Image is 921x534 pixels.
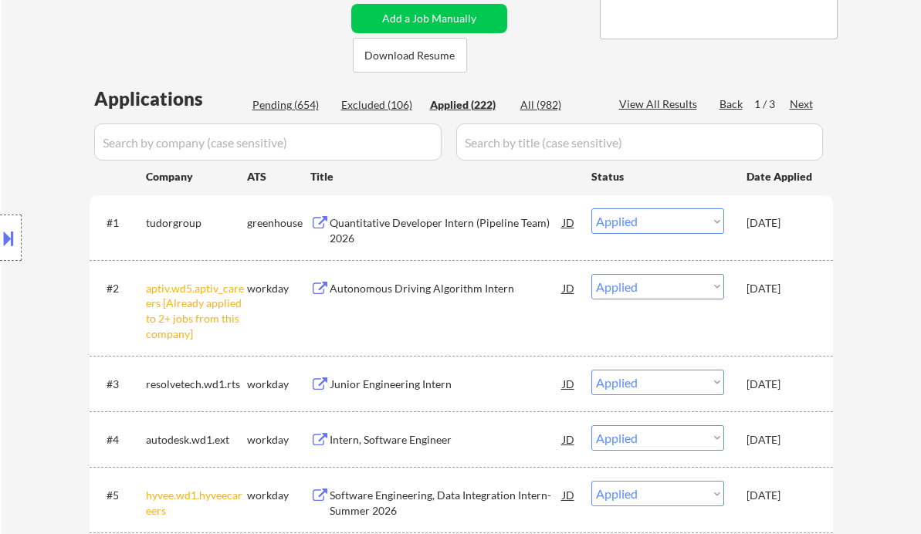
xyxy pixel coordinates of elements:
div: #5 [107,488,134,503]
input: Search by title (case sensitive) [456,123,823,161]
div: JD [561,208,577,236]
div: Autonomous Driving Algorithm Intern [330,281,563,296]
button: Download Resume [353,38,467,73]
div: JD [561,425,577,453]
div: Intern, Software Engineer [330,432,563,448]
div: JD [561,274,577,302]
div: JD [561,370,577,397]
div: Next [790,96,814,112]
div: [DATE] [747,377,814,392]
div: Back [720,96,744,112]
div: Quantitative Developer Intern (Pipeline Team) 2026 [330,215,563,245]
div: ATS [247,169,310,184]
div: Applications [94,90,247,108]
div: All (982) [520,97,598,113]
div: Title [310,169,577,184]
div: View All Results [619,96,702,112]
div: Applied (222) [430,97,507,113]
div: autodesk.wd1.ext [146,432,247,448]
div: #3 [107,377,134,392]
div: workday [247,377,310,392]
div: [DATE] [747,488,814,503]
div: JD [561,481,577,509]
div: 1 / 3 [754,96,790,112]
div: workday [247,281,310,296]
div: Junior Engineering Intern [330,377,563,392]
div: workday [247,488,310,503]
div: hyvee.wd1.hyveecareers [146,488,247,518]
div: workday [247,432,310,448]
div: Date Applied [747,169,814,184]
div: [DATE] [747,432,814,448]
div: #4 [107,432,134,448]
div: Excluded (106) [341,97,418,113]
div: resolvetech.wd1.rts [146,377,247,392]
div: [DATE] [747,281,814,296]
button: Add a Job Manually [351,4,507,33]
div: [DATE] [747,215,814,231]
div: Software Engineering, Data Integration Intern- Summer 2026 [330,488,563,518]
div: greenhouse [247,215,310,231]
div: Pending (654) [252,97,330,113]
div: Status [591,162,724,190]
